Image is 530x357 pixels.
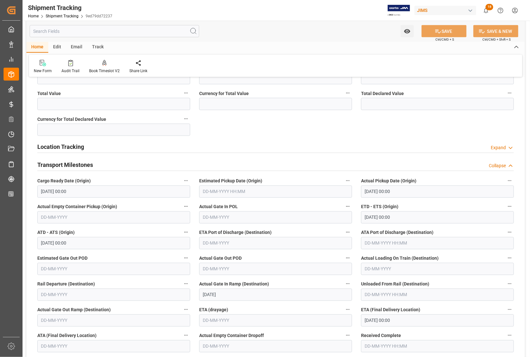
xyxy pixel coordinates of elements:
[361,237,514,249] input: DD-MM-YYYY HH:MM
[344,254,352,262] button: Actual Gate Out POD
[37,204,117,210] span: Actual Empty Container Pickup (Origin)
[199,289,352,301] input: DD-MM-YYYY
[344,280,352,288] button: Actual Gate In Ramp (Destination)
[182,331,190,340] button: ATA (Final Delivery Location)
[435,37,454,42] span: Ctrl/CMD + S
[182,89,190,97] button: Total Value
[344,331,352,340] button: Actual Empty Container Dropoff
[344,228,352,236] button: ETA Port of Discharge (Destination)
[361,307,420,314] span: ETA (Final Delivery Location)
[37,229,75,236] span: ATD - ATS (Origin)
[37,289,190,301] input: DD-MM-YYYY
[199,229,272,236] span: ETA Port of Discharge (Destination)
[199,211,352,224] input: DD-MM-YYYY
[506,305,514,314] button: ETA (Final Delivery Location)
[37,237,190,249] input: DD-MM-YYYY HH:MM
[182,254,190,262] button: Estimated Gate Out POD
[361,204,398,210] span: ETD - ETS (Origin)
[30,25,199,37] input: Search Fields
[361,281,429,288] span: Unloaded From Rail (Destination)
[37,161,93,169] h2: Transport Milestones
[506,331,514,340] button: Received Complete
[361,340,514,352] input: DD-MM-YYYY HH:MM
[37,90,61,97] span: Total Value
[344,89,352,97] button: Currency for Total Value
[344,305,352,314] button: ETA (drayage)
[506,177,514,185] button: Actual Pickup Date (Origin)
[37,255,88,262] span: Estimated Gate Out POD
[199,314,352,327] input: DD-MM-YYYY
[34,68,52,74] div: New Form
[414,6,476,15] div: JIMS
[361,263,514,275] input: DD-MM-YYYY
[66,42,87,53] div: Email
[182,115,190,123] button: Currency for Total Declared Value
[361,90,404,97] span: Total Declared Value
[46,14,79,18] a: Shipment Tracking
[199,90,249,97] span: Currency for Total Value
[182,228,190,236] button: ATD - ATS (Origin)
[182,202,190,211] button: Actual Empty Container Pickup (Origin)
[401,25,414,37] button: open menu
[37,333,97,339] span: ATA (Final Delivery Location)
[199,263,352,275] input: DD-MM-YYYY
[361,229,433,236] span: ATA Port of Discharge (Destination)
[361,289,514,301] input: DD-MM-YYYY HH:MM
[37,143,84,151] h2: Location Tracking
[414,4,479,16] button: JIMS
[361,314,514,327] input: DD-MM-YYYY HH:MM
[486,4,493,10] span: 18
[48,42,66,53] div: Edit
[506,254,514,262] button: Actual Loading On Train (Destination)
[473,25,518,37] button: SAVE & NEW
[199,186,352,198] input: DD-MM-YYYY HH:MM
[344,202,352,211] button: Actual Gate In POL
[26,42,48,53] div: Home
[493,3,508,18] button: Help Center
[506,89,514,97] button: Total Declared Value
[37,178,91,185] span: Cargo Ready Date (Origin)
[361,255,439,262] span: Actual Loading On Train (Destination)
[182,305,190,314] button: Actual Gate Out Ramp (Destination)
[491,145,506,151] div: Expand
[482,37,511,42] span: Ctrl/CMD + Shift + S
[422,25,467,37] button: SAVE
[361,178,416,185] span: Actual Pickup Date (Origin)
[479,3,493,18] button: show 18 new notifications
[61,68,79,74] div: Audit Trail
[199,340,352,352] input: DD-MM-YYYY
[199,333,264,339] span: Actual Empty Container Dropoff
[361,186,514,198] input: DD-MM-YYYY HH:MM
[199,281,269,288] span: Actual Gate In Ramp (Destination)
[182,177,190,185] button: Cargo Ready Date (Origin)
[344,177,352,185] button: Estimated Pickup Date (Origin)
[489,163,506,169] div: Collapse
[37,186,190,198] input: DD-MM-YYYY HH:MM
[28,14,39,18] a: Home
[506,280,514,288] button: Unloaded From Rail (Destination)
[28,3,112,13] div: Shipment Tracking
[506,228,514,236] button: ATA Port of Discharge (Destination)
[199,178,262,185] span: Estimated Pickup Date (Origin)
[182,280,190,288] button: Rail Departure (Destination)
[87,42,108,53] div: Track
[199,255,242,262] span: Actual Gate Out POD
[37,281,95,288] span: Rail Departure (Destination)
[129,68,147,74] div: Share Link
[506,202,514,211] button: ETD - ETS (Origin)
[199,237,352,249] input: DD-MM-YYYY
[37,340,190,352] input: DD-MM-YYYY
[361,333,401,339] span: Received Complete
[37,263,190,275] input: DD-MM-YYYY
[37,314,190,327] input: DD-MM-YYYY
[361,211,514,224] input: DD-MM-YYYY HH:MM
[388,5,410,16] img: Exertis%20JAM%20-%20Email%20Logo.jpg_1722504956.jpg
[199,307,228,314] span: ETA (drayage)
[199,204,238,210] span: Actual Gate In POL
[37,116,106,123] span: Currency for Total Declared Value
[89,68,120,74] div: Book Timeslot V2
[37,307,111,314] span: Actual Gate Out Ramp (Destination)
[37,211,190,224] input: DD-MM-YYYY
